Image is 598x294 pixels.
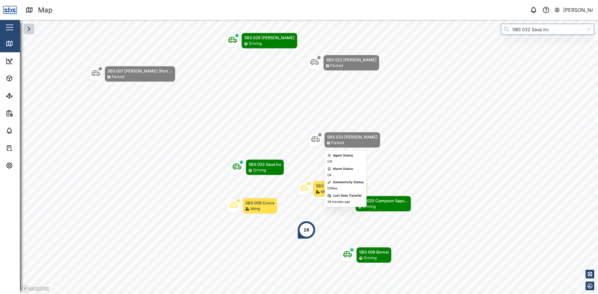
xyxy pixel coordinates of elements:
[249,41,262,47] div: Driving
[308,55,379,71] div: Map marker
[358,198,408,204] div: SBS 025 Campson Sapu...
[333,180,364,185] div: Connectivity Status
[89,66,175,82] div: Map marker
[333,153,353,158] div: Agent Status
[249,161,281,167] div: SBS 032 Saua Iru
[321,189,330,195] div: Idling
[250,206,260,212] div: Idling
[230,159,284,175] div: Map marker
[563,6,593,14] div: [PERSON_NAME]
[16,75,36,82] div: Assets
[501,24,594,35] input: Search by People, Asset, Geozone or Place
[16,58,44,64] div: Dashboard
[304,226,309,233] div: 28
[359,249,389,255] div: SBS 008 Borosi
[316,183,364,189] div: SBS 011 [PERSON_NAME]
[333,166,353,171] div: Alarm Status
[327,159,332,164] div: Off
[331,140,344,146] div: Parked
[297,221,316,239] div: Map marker
[227,198,277,214] div: Map marker
[327,134,377,140] div: SBS 033 [PERSON_NAME]
[253,167,266,173] div: Driving
[340,196,411,212] div: Map marker
[333,193,362,198] div: Last Data Transfer
[16,40,30,47] div: Map
[112,74,124,80] div: Parked
[20,20,598,294] canvas: Map
[297,181,367,197] div: Map marker
[226,33,297,49] div: Map marker
[107,68,173,74] div: SBS 007 [PERSON_NAME] (Port ...
[245,200,274,206] div: SBS 006 Crocs
[3,3,17,17] img: Main Logo
[38,5,53,16] div: Map
[16,110,37,117] div: Reports
[326,57,377,63] div: SBS 022 [PERSON_NAME]
[327,186,337,191] div: Offline
[244,35,295,41] div: SBS 029 [PERSON_NAME]
[363,204,376,210] div: Driving
[327,199,350,204] div: 28 minutes ago
[327,173,331,178] div: Ok
[16,145,33,152] div: Tasks
[22,285,49,292] a: Mapbox logo
[554,6,593,14] button: [PERSON_NAME]
[16,92,31,99] div: Sites
[16,127,36,134] div: Alarms
[309,132,380,148] div: Map marker
[341,247,392,263] div: Map marker
[16,162,38,169] div: Settings
[364,255,377,261] div: Driving
[330,63,343,69] div: Parked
